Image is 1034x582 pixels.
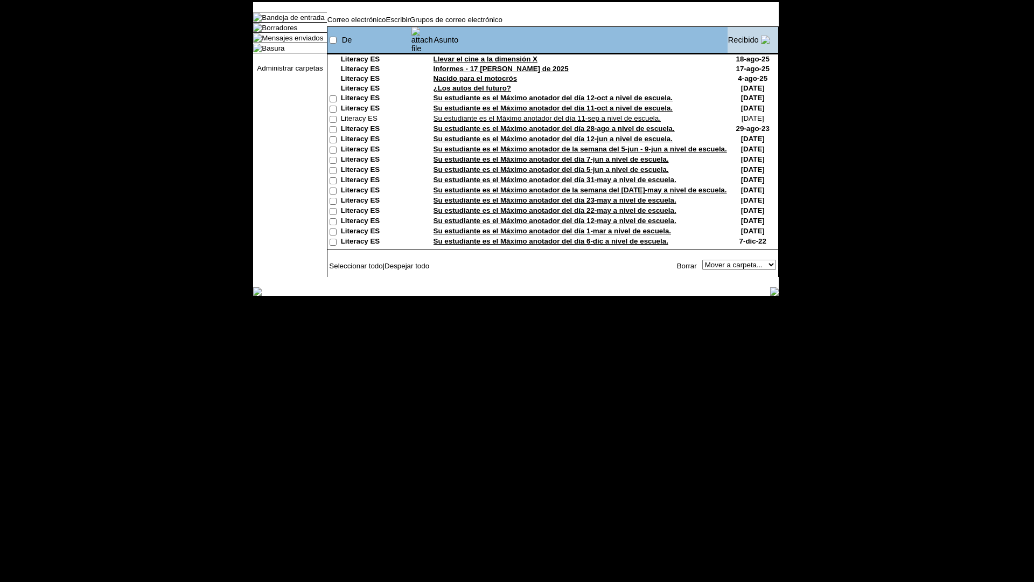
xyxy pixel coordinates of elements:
td: Literacy ES [341,176,411,186]
a: Su estudiante es el Máximo anotador del día 12-may a nivel de escuela. [434,217,676,225]
nobr: 7-dic-22 [739,237,766,245]
a: Seleccionar todo [329,262,382,270]
img: folder_icon.gif [253,44,262,52]
a: Su estudiante es el Máximo anotador del día 12-jun a nivel de escuela. [434,135,673,143]
a: Bandeja de entrada [262,13,324,22]
a: Nacido para el motocrós [434,74,518,82]
td: Literacy ES [341,65,411,74]
a: Su estudiante es el Máximo anotador del día 1-mar a nivel de escuela. [434,227,671,235]
a: Borrar [677,262,697,270]
td: Literacy ES [341,74,411,84]
nobr: [DATE] [741,145,765,153]
nobr: [DATE] [742,114,764,122]
a: Su estudiante es el Máximo anotador del día 28-ago a nivel de escuela. [434,124,675,133]
nobr: [DATE] [741,155,765,163]
img: arrow_down.gif [761,36,770,44]
nobr: [DATE] [741,176,765,184]
nobr: 17-ago-25 [736,65,770,73]
a: Escribir [386,16,410,24]
td: Literacy ES [341,124,411,135]
img: folder_icon.gif [253,33,262,42]
img: table_footer_right.gif [770,287,779,296]
td: Literacy ES [341,206,411,217]
a: Su estudiante es el Máximo anotador del día 6-dic a nivel de escuela. [434,237,668,245]
a: Su estudiante es el Máximo anotador del día 5-jun a nivel de escuela. [434,165,669,174]
td: | [327,260,459,272]
td: Literacy ES [341,237,411,247]
td: Literacy ES [341,186,411,196]
img: table_footer_left.gif [253,287,262,296]
td: Literacy ES [341,145,411,155]
nobr: 29-ago-23 [736,124,770,133]
td: Literacy ES [341,94,411,104]
nobr: 18-ago-25 [736,55,770,63]
td: Literacy ES [341,217,411,227]
a: Informes - 17 [PERSON_NAME] de 2025 [434,65,569,73]
a: Recibido [728,36,759,44]
td: Literacy ES [341,55,411,65]
nobr: [DATE] [741,84,765,92]
nobr: [DATE] [741,196,765,204]
a: Administrar carpetas [257,64,323,72]
a: Llevar el cine a la dimensión X [434,55,537,63]
nobr: [DATE] [741,135,765,143]
td: Literacy ES [341,114,411,124]
a: Asunto [434,36,459,44]
td: Literacy ES [341,196,411,206]
a: Su estudiante es el Máximo anotador del día 22-may a nivel de escuela. [434,206,676,214]
nobr: [DATE] [741,94,765,102]
a: Su estudiante es el Máximo anotador del día 12-oct a nivel de escuela. [434,94,673,102]
a: Su estudiante es el Máximo anotador del día 11-oct a nivel de escuela. [434,104,673,112]
nobr: [DATE] [741,165,765,174]
a: ¿Los autos del futuro? [434,84,511,92]
nobr: [DATE] [741,227,765,235]
a: Su estudiante es el Máximo anotador del día 31-may a nivel de escuela. [434,176,676,184]
td: Literacy ES [341,165,411,176]
a: Su estudiante es el Máximo anotador del día 23-may a nivel de escuela. [434,196,676,204]
a: Su estudiante es el Máximo anotador de la semana del [DATE]-may a nivel de escuela. [434,186,727,194]
td: Literacy ES [341,84,411,94]
a: Correo electrónico [327,16,386,24]
nobr: [DATE] [741,206,765,214]
img: attach file [411,27,433,53]
td: Literacy ES [341,227,411,237]
a: Su estudiante es el Máximo anotador de la semana del 5-jun - 9-jun a nivel de escuela. [434,145,727,153]
a: Grupos de correo electrónico [410,16,502,24]
a: Mensajes enviados [262,34,323,42]
a: De [342,36,352,44]
nobr: 4-ago-25 [738,74,767,82]
td: Literacy ES [341,135,411,145]
nobr: [DATE] [741,186,765,194]
nobr: [DATE] [741,104,765,112]
img: folder_icon_pick.gif [253,13,262,22]
td: Literacy ES [341,104,411,114]
a: Borradores [262,24,297,32]
a: Basura [262,44,284,52]
a: Su estudiante es el Máximo anotador del día 7-jun a nivel de escuela. [434,155,669,163]
a: Su estudiante es el Máximo anotador del día 11-sep a nivel de escuela. [434,114,661,122]
td: Literacy ES [341,155,411,165]
nobr: [DATE] [741,217,765,225]
img: folder_icon.gif [253,23,262,32]
a: Despejar todo [385,262,429,270]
